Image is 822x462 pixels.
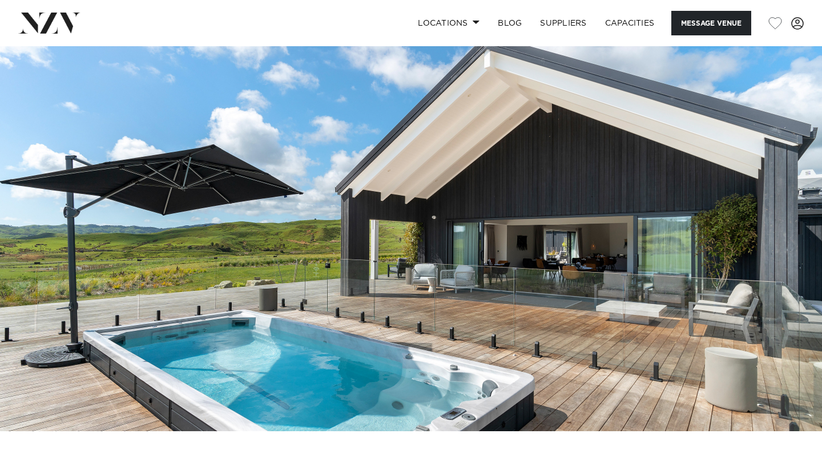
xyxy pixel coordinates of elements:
[18,13,80,33] img: nzv-logo.png
[596,11,664,35] a: Capacities
[409,11,489,35] a: Locations
[531,11,595,35] a: SUPPLIERS
[489,11,531,35] a: BLOG
[671,11,751,35] button: Message Venue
